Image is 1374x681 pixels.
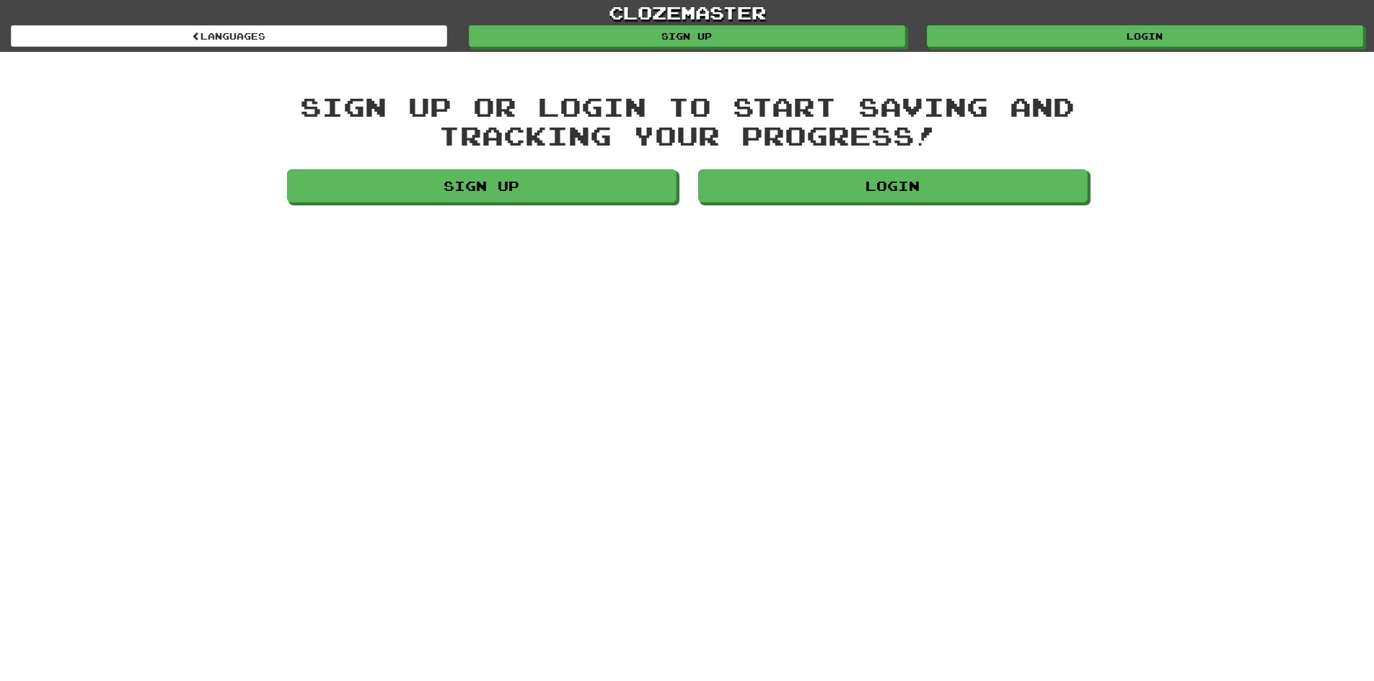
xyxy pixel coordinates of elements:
div: Sign up or login to start saving and tracking your progress! [287,92,1088,149]
a: Login [698,169,1088,202]
a: Sign up [469,25,905,47]
a: Login [927,25,1363,47]
a: Languages [11,25,447,47]
a: Sign up [287,169,677,202]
